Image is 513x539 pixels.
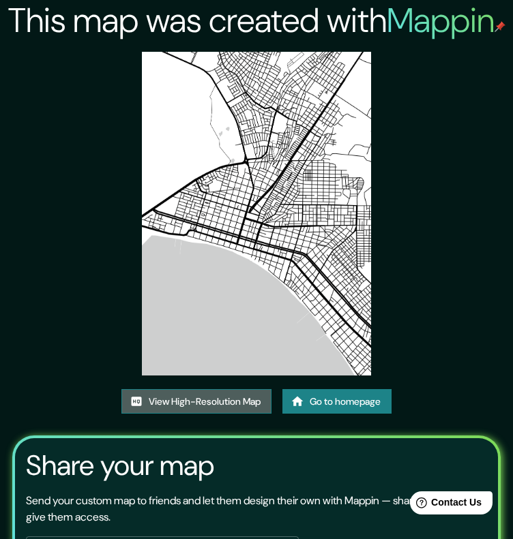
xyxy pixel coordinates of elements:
[495,21,505,32] img: mappin-pin
[392,486,498,524] iframe: Help widget launcher
[142,52,371,375] img: created-map
[26,493,488,525] p: Send your custom map to friends and let them design their own with Mappin — share this link to gi...
[282,389,392,414] a: Go to homepage
[26,449,214,482] h3: Share your map
[121,389,272,414] a: View High-Resolution Map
